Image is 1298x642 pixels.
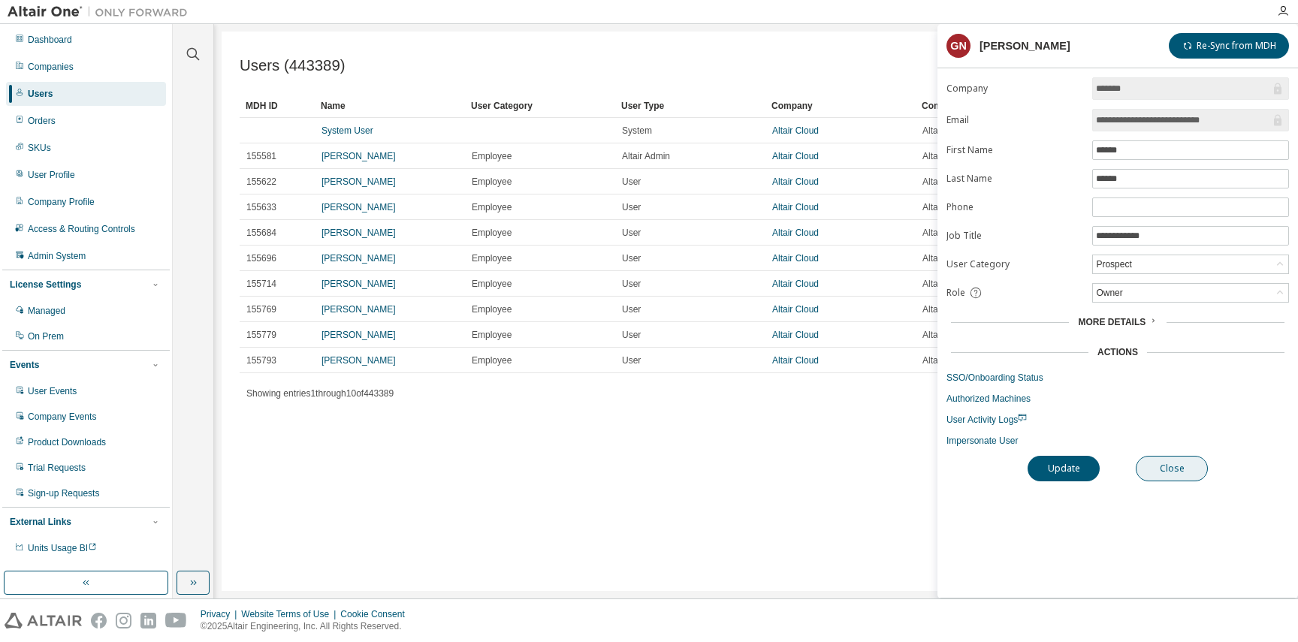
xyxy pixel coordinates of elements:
[28,330,64,342] div: On Prem
[246,150,276,162] span: 155581
[340,608,413,620] div: Cookie Consent
[946,435,1289,447] a: Impersonate User
[772,176,819,187] a: Altair Cloud
[28,462,86,474] div: Trial Requests
[241,608,340,620] div: Website Terms of Use
[28,436,106,448] div: Product Downloads
[946,144,1083,156] label: First Name
[946,258,1083,270] label: User Category
[246,227,276,239] span: 155684
[946,372,1289,384] a: SSO/Onboarding Status
[116,613,131,628] img: instagram.svg
[321,253,396,264] a: [PERSON_NAME]
[5,613,82,628] img: altair_logo.svg
[28,169,75,181] div: User Profile
[1097,346,1138,358] div: Actions
[622,354,641,366] span: User
[1028,456,1100,481] button: Update
[922,201,943,213] span: Altair
[946,201,1083,213] label: Phone
[472,252,512,264] span: Employee
[946,34,970,58] div: GN
[1136,456,1208,481] button: Close
[1094,285,1124,301] div: Owner
[622,125,652,137] span: System
[472,303,512,315] span: Employee
[91,613,107,628] img: facebook.svg
[28,115,56,127] div: Orders
[240,57,346,74] span: Users (443389)
[28,196,95,208] div: Company Profile
[472,150,512,162] span: Employee
[471,94,609,118] div: User Category
[246,329,276,341] span: 155779
[772,355,819,366] a: Altair Cloud
[922,354,943,366] span: Altair
[922,227,943,239] span: Altair
[946,393,1289,405] a: Authorized Machines
[946,287,965,299] span: Role
[622,252,641,264] span: User
[946,230,1083,242] label: Job Title
[321,228,396,238] a: [PERSON_NAME]
[28,88,53,100] div: Users
[140,613,156,628] img: linkedin.svg
[246,388,394,399] span: Showing entries 1 through 10 of 443389
[28,223,135,235] div: Access & Routing Controls
[201,620,414,633] p: © 2025 Altair Engineering, Inc. All Rights Reserved.
[772,279,819,289] a: Altair Cloud
[246,252,276,264] span: 155696
[472,227,512,239] span: Employee
[28,34,72,46] div: Dashboard
[321,355,396,366] a: [PERSON_NAME]
[772,304,819,315] a: Altair Cloud
[771,94,910,118] div: Company
[922,125,943,137] span: Altair
[321,279,396,289] a: [PERSON_NAME]
[622,201,641,213] span: User
[201,608,241,620] div: Privacy
[472,176,512,188] span: Employee
[321,94,459,118] div: Name
[946,173,1083,185] label: Last Name
[10,279,81,291] div: License Settings
[321,125,373,136] a: System User
[922,252,943,264] span: Altair
[772,202,819,212] a: Altair Cloud
[622,329,641,341] span: User
[321,330,396,340] a: [PERSON_NAME]
[472,354,512,366] span: Employee
[946,414,1027,425] span: User Activity Logs
[246,201,276,213] span: 155633
[321,202,396,212] a: [PERSON_NAME]
[321,304,396,315] a: [PERSON_NAME]
[980,40,1070,52] div: [PERSON_NAME]
[1093,284,1288,302] div: Owner
[28,250,86,262] div: Admin System
[246,176,276,188] span: 155622
[622,150,670,162] span: Altair Admin
[28,305,65,317] div: Managed
[165,613,187,628] img: youtube.svg
[772,330,819,340] a: Altair Cloud
[772,253,819,264] a: Altair Cloud
[946,83,1083,95] label: Company
[1169,33,1289,59] button: Re-Sync from MDH
[922,278,943,290] span: Altair
[472,278,512,290] span: Employee
[321,176,396,187] a: [PERSON_NAME]
[10,516,71,528] div: External Links
[1093,255,1288,273] div: Prospect
[10,359,39,371] div: Events
[946,114,1083,126] label: Email
[28,61,74,73] div: Companies
[922,303,943,315] span: Altair
[28,487,99,499] div: Sign-up Requests
[28,543,97,553] span: Units Usage BI
[922,94,1020,118] div: Company Category
[28,142,51,154] div: SKUs
[922,150,943,162] span: Altair
[8,5,195,20] img: Altair One
[246,278,276,290] span: 155714
[246,94,309,118] div: MDH ID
